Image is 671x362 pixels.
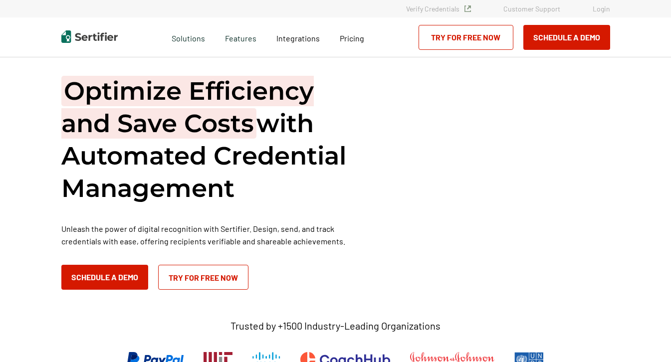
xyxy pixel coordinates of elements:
a: Pricing [340,31,364,43]
a: Verify Credentials [406,4,471,13]
h1: with Automated Credential Management [61,75,361,204]
img: Sertifier | Digital Credentialing Platform [61,30,118,43]
span: Integrations [276,33,320,43]
a: Login [593,4,610,13]
p: Trusted by +1500 Industry-Leading Organizations [230,320,441,332]
span: Pricing [340,33,364,43]
a: Integrations [276,31,320,43]
p: Unleash the power of digital recognition with Sertifier. Design, send, and track credentials with... [61,222,361,247]
span: Solutions [172,31,205,43]
a: Try for Free Now [419,25,513,50]
a: Customer Support [503,4,560,13]
a: Try for Free Now [158,265,248,290]
span: Features [225,31,256,43]
img: Verified [464,5,471,12]
span: Optimize Efficiency and Save Costs [61,76,314,139]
